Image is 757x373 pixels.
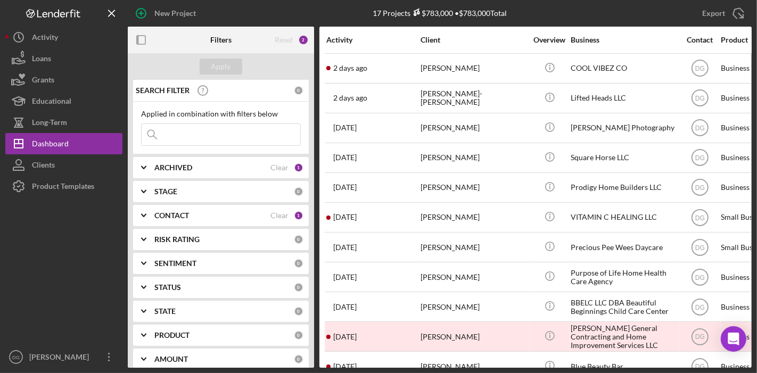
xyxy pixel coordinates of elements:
time: 2025-09-29 18:17 [333,273,357,281]
div: 1 [294,163,303,172]
button: Grants [5,69,122,90]
b: STATE [154,307,176,316]
div: Apply [211,59,231,74]
div: Applied in combination with filters below [141,110,301,118]
div: Overview [530,36,570,44]
b: RISK RATING [154,235,200,244]
b: SEARCH FILTER [136,86,190,95]
div: [PERSON_NAME] General Contracting and Home Improvement Services LLC [571,322,677,351]
div: $783,000 [410,9,453,18]
button: New Project [128,3,207,24]
button: Export [692,3,752,24]
div: BBELC LLC DBA Beautiful Beginnings Child Care Center [571,293,677,321]
div: 1 [294,211,303,220]
div: Clear [270,211,289,220]
text: DG [695,303,705,311]
time: 2025-09-10 17:21 [333,362,357,371]
text: DG [695,65,705,72]
div: COOL VIBEZ CO [571,54,677,82]
a: Clients [5,154,122,176]
div: [PERSON_NAME] [421,263,527,291]
b: SENTIMENT [154,259,196,268]
div: Business [571,36,677,44]
div: Loans [32,48,51,72]
div: Export [702,3,725,24]
div: Product Templates [32,176,94,200]
b: ARCHIVED [154,163,192,172]
div: Contact [680,36,720,44]
div: 0 [294,187,303,196]
button: Long-Term [5,112,122,133]
div: Clients [32,154,55,178]
text: DG [695,125,705,132]
button: Loans [5,48,122,69]
div: 0 [294,283,303,292]
div: [PERSON_NAME] [421,114,527,142]
div: [PERSON_NAME]-[PERSON_NAME] [421,84,527,112]
div: Purpose of Life Home Health Care Agency [571,263,677,291]
button: Product Templates [5,176,122,197]
div: Square Horse LLC [571,144,677,172]
time: 2025-10-01 15:24 [333,243,357,252]
b: Filters [210,36,232,44]
button: Educational [5,90,122,112]
text: DG [695,333,705,341]
div: VITAMIN C HEALING LLC [571,203,677,231]
div: Dashboard [32,133,69,157]
b: PRODUCT [154,331,190,339]
div: Precious Pee Wees Daycare [571,233,677,261]
div: Long-Term [32,112,67,136]
b: STATUS [154,283,181,292]
time: 2025-10-02 12:02 [333,183,357,192]
button: DG[PERSON_NAME] [5,346,122,368]
text: DG [695,95,705,102]
time: 2025-10-03 17:56 [333,153,357,162]
text: DG [695,154,705,162]
div: [PERSON_NAME] [421,173,527,202]
div: 0 [294,235,303,244]
time: 2025-10-13 11:14 [333,94,367,102]
div: 0 [294,86,303,95]
div: Educational [32,90,71,114]
time: 2025-10-07 18:57 [333,123,357,132]
time: 2025-10-13 14:43 [333,64,367,72]
button: Activity [5,27,122,48]
div: Prodigy Home Builders LLC [571,173,677,202]
div: [PERSON_NAME] [421,54,527,82]
div: Client [421,36,527,44]
div: [PERSON_NAME] Photography [571,114,677,142]
div: 0 [294,330,303,340]
div: Activity [326,36,419,44]
div: [PERSON_NAME] [421,203,527,231]
text: DG [12,354,20,360]
div: 0 [294,354,303,364]
div: [PERSON_NAME] [421,293,527,321]
div: [PERSON_NAME] [421,144,527,172]
div: 17 Projects • $783,000 Total [373,9,507,18]
text: DG [695,273,705,281]
text: DG [695,214,705,221]
time: 2025-09-23 17:00 [333,303,357,311]
b: AMOUNT [154,355,188,363]
div: [PERSON_NAME] [421,233,527,261]
div: Activity [32,27,58,51]
time: 2025-09-12 00:06 [333,333,357,341]
div: Lifted Heads LLC [571,84,677,112]
div: 0 [294,259,303,268]
div: Grants [32,69,54,93]
text: DG [695,244,705,251]
b: STAGE [154,187,177,196]
div: New Project [154,3,196,24]
div: [PERSON_NAME] [421,322,527,351]
div: Clear [270,163,289,172]
text: DG [695,184,705,192]
button: Dashboard [5,133,122,154]
time: 2025-10-01 21:01 [333,213,357,221]
div: Reset [275,36,293,44]
div: 0 [294,306,303,316]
